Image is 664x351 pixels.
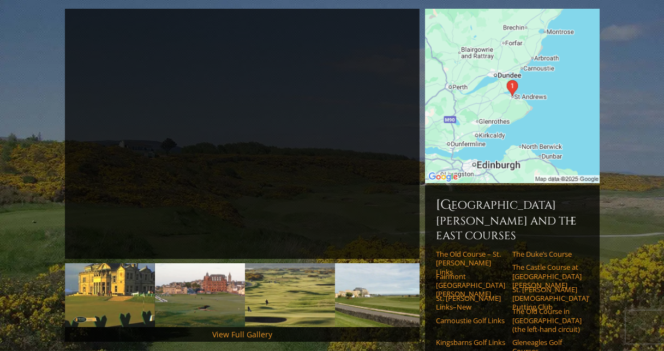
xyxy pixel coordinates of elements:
[512,285,582,312] a: St. [PERSON_NAME] [DEMOGRAPHIC_DATA]’ Putting Club
[436,316,505,325] a: Carnoustie Golf Links
[436,272,505,299] a: Fairmont [GEOGRAPHIC_DATA][PERSON_NAME]
[436,250,505,276] a: The Old Course – St. [PERSON_NAME] Links
[436,196,589,243] h6: [GEOGRAPHIC_DATA][PERSON_NAME] and the East Courses
[212,329,272,340] a: View Full Gallery
[436,338,505,347] a: Kingsbarns Golf Links
[436,294,505,312] a: St. [PERSON_NAME] Links–New
[425,9,600,183] img: Google Map of St Andrews Links, St Andrews, United Kingdom
[512,263,582,289] a: The Castle Course at [GEOGRAPHIC_DATA][PERSON_NAME]
[512,307,582,334] a: The Old Course in [GEOGRAPHIC_DATA] (the left-hand circuit)
[512,250,582,258] a: The Duke’s Course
